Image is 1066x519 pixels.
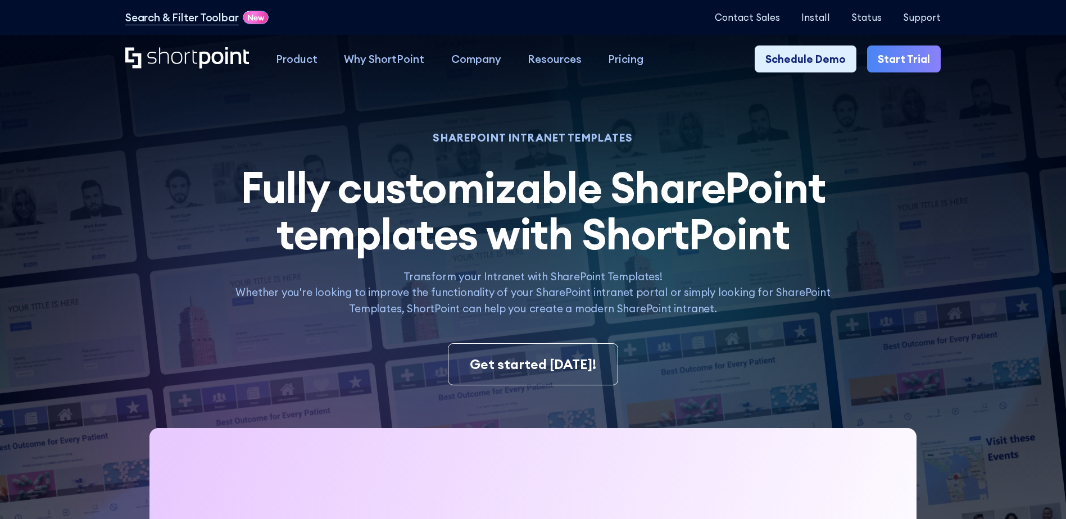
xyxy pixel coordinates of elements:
a: Start Trial [867,45,941,72]
a: Search & Filter Toolbar [125,10,239,25]
div: Company [451,51,501,67]
a: Pricing [595,45,657,72]
div: Resources [528,51,582,67]
a: Product [262,45,330,72]
a: Status [851,12,882,22]
div: Product [276,51,317,67]
div: Pricing [608,51,643,67]
a: Install [801,12,830,22]
a: Contact Sales [715,12,780,22]
span: Fully customizable SharePoint templates with ShortPoint [241,160,825,261]
div: Get started [DATE]! [470,354,596,375]
a: Why ShortPoint [331,45,438,72]
iframe: Chat Widget [1010,465,1066,519]
a: Company [438,45,514,72]
h1: SHAREPOINT INTRANET TEMPLATES [221,133,845,143]
a: Resources [514,45,595,72]
p: Transform your Intranet with SharePoint Templates! Whether you're looking to improve the function... [221,268,845,316]
a: Home [125,47,250,70]
a: Schedule Demo [755,45,856,72]
a: Support [903,12,941,22]
a: Get started [DATE]! [448,343,618,386]
div: Why ShortPoint [344,51,424,67]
